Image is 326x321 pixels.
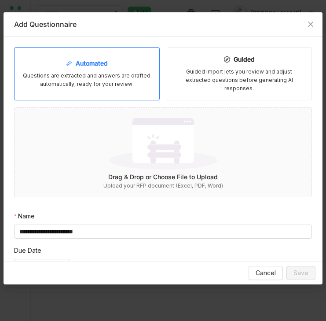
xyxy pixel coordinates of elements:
[256,268,276,278] span: Cancel
[14,19,312,29] div: Add Questionnaire
[15,172,311,182] div: Drag & Drop or Choose File to Upload
[15,182,311,190] div: Upload your RFP document (Excel, PDF, Word)
[249,266,283,280] button: Cancel
[66,59,108,68] div: Automated
[299,12,322,36] button: Close
[14,211,35,221] label: Name
[14,246,41,255] label: Due Date
[109,115,217,172] img: No data
[286,266,315,280] button: Save
[22,72,152,89] div: Questions are extracted and answers are drafted automatically, ready for your review.
[224,55,255,64] div: Guided
[174,68,305,93] div: Guided Import lets you review and adjust extracted questions before generating AI responses.
[15,108,311,197] div: No dataDrag & Drop or Choose File to UploadUpload your RFP document (Excel, PDF, Word)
